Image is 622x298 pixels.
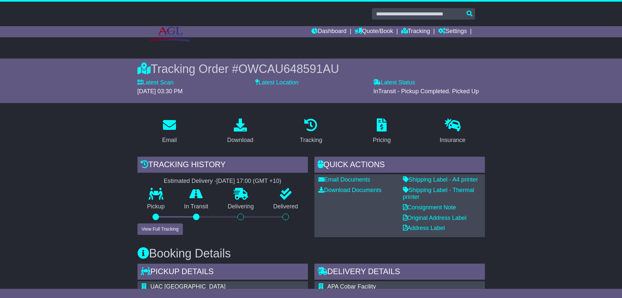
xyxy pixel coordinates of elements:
[373,88,479,95] span: InTransit - Pickup Completed. Picked Up
[162,136,177,145] div: Email
[218,203,264,210] p: Delivering
[440,136,466,145] div: Insurance
[227,136,253,145] div: Download
[314,157,485,174] div: Quick Actions
[137,62,485,76] div: Tracking Order #
[137,79,174,86] label: Latest Scan
[436,116,470,147] a: Insurance
[137,88,183,95] span: [DATE] 03:30 PM
[137,247,485,260] h3: Booking Details
[318,187,382,193] a: Download Documents
[223,116,258,147] a: Download
[401,26,430,37] a: Tracking
[373,136,391,145] div: Pricing
[314,264,485,281] div: Delivery Details
[327,283,376,290] span: APA Cobar Facility
[300,136,322,145] div: Tracking
[318,176,370,183] a: Email Documents
[263,203,308,210] p: Delivered
[403,187,474,201] a: Shipping Label - Thermal printer
[216,178,281,185] div: [DATE] 17:00 (GMT +10)
[255,79,298,86] label: Latest Location
[369,116,395,147] a: Pricing
[373,79,415,86] label: Latest Status
[137,223,183,235] button: View Full Tracking
[403,225,445,231] a: Address Label
[137,203,175,210] p: Pickup
[403,215,467,221] a: Original Address Label
[438,26,467,37] a: Settings
[403,176,478,183] a: Shipping Label - A4 printer
[137,264,308,281] div: Pickup Details
[355,26,393,37] a: Quote/Book
[137,178,308,185] div: Estimated Delivery -
[311,26,346,37] a: Dashboard
[158,116,181,147] a: Email
[137,157,308,174] div: Tracking history
[403,204,456,211] a: Consignment Note
[151,283,226,290] span: UAC [GEOGRAPHIC_DATA]
[295,116,326,147] a: Tracking
[238,62,339,76] span: OWCAU648591AU
[174,203,218,210] p: In Transit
